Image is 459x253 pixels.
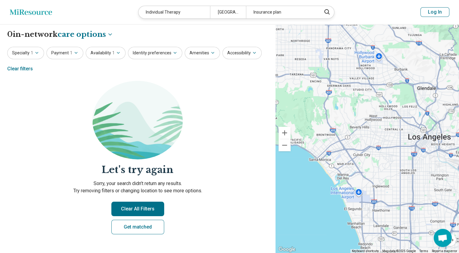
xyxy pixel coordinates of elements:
h1: 0 in-network [7,29,113,40]
span: Map data ©2025 Google [382,249,416,253]
span: care options [58,29,106,40]
div: Individual Therapy [139,6,210,18]
div: Insurance plan [246,6,317,18]
div: [GEOGRAPHIC_DATA] [210,6,246,18]
span: 1 [31,50,33,56]
button: Accessibility [222,47,262,59]
a: Terms (opens in new tab) [419,249,428,253]
button: Amenities [185,47,220,59]
h2: Let's try again [7,163,268,177]
button: Log In [420,7,449,17]
span: 1 [70,50,72,56]
div: Open chat [434,229,452,247]
div: Clear filters [7,62,33,76]
button: Care options [58,29,113,40]
p: Sorry, your search didn’t return any results. Try removing filters or changing location to see mo... [7,180,268,194]
span: 1 [112,50,115,56]
button: Identity preferences [128,47,182,59]
button: Zoom in [279,127,291,139]
button: Zoom out [279,139,291,151]
button: Clear All Filters [111,202,164,216]
button: Availability1 [86,47,126,59]
button: Specialty1 [7,47,44,59]
a: Report a map error [432,249,457,253]
button: Payment1 [46,47,83,59]
a: Get matched [111,220,164,234]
